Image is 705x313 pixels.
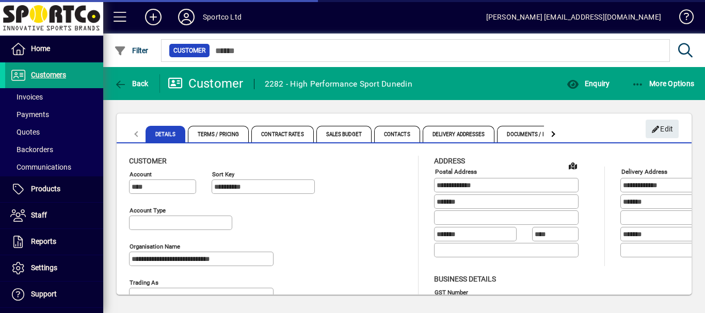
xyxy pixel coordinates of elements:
span: Sales Budget [316,126,372,142]
a: Knowledge Base [671,2,692,36]
mat-label: Account Type [130,207,166,214]
span: Business details [434,275,496,283]
div: Customer [168,75,244,92]
span: Details [146,126,185,142]
span: Contacts [374,126,420,142]
span: Products [31,185,60,193]
span: Enquiry [567,79,610,88]
a: Home [5,36,103,62]
span: Quotes [10,128,40,136]
a: Invoices [5,88,103,106]
a: Reports [5,229,103,255]
span: Customers [31,71,66,79]
span: Support [31,290,57,298]
button: More Options [629,74,697,93]
span: Invoices [10,93,43,101]
span: Filter [114,46,149,55]
a: Communications [5,158,103,176]
span: Customer [173,45,205,56]
span: Documents / Images [497,126,571,142]
div: Sportco Ltd [203,9,242,25]
a: Support [5,282,103,307]
span: More Options [632,79,695,88]
mat-label: GST Number [435,288,468,295]
a: Payments [5,106,103,123]
span: Back [114,79,149,88]
mat-label: Trading as [130,279,158,286]
span: Address [434,157,465,165]
app-page-header-button: Back [103,74,160,93]
button: Enquiry [564,74,612,93]
button: Add [137,8,170,26]
span: Staff [31,211,47,219]
span: Terms / Pricing [188,126,249,142]
span: Backorders [10,145,53,154]
a: Settings [5,255,103,281]
a: Backorders [5,141,103,158]
span: Communications [10,163,71,171]
span: Payments [10,110,49,119]
span: Delivery Addresses [423,126,495,142]
span: Customer [129,157,167,165]
button: Filter [111,41,151,60]
span: Edit [651,121,674,138]
span: Settings [31,263,57,272]
a: Quotes [5,123,103,141]
span: Contract Rates [251,126,313,142]
a: Staff [5,203,103,228]
span: Reports [31,237,56,245]
div: [PERSON_NAME] [EMAIL_ADDRESS][DOMAIN_NAME] [486,9,661,25]
span: Home [31,44,50,53]
button: Back [111,74,151,93]
mat-label: Sort key [212,171,234,178]
button: Edit [646,120,679,138]
div: 2282 - High Performance Sport Dunedin [265,76,412,92]
button: Profile [170,8,203,26]
mat-label: Account [130,171,152,178]
a: Products [5,176,103,202]
mat-label: Organisation name [130,243,180,250]
a: View on map [565,157,581,174]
